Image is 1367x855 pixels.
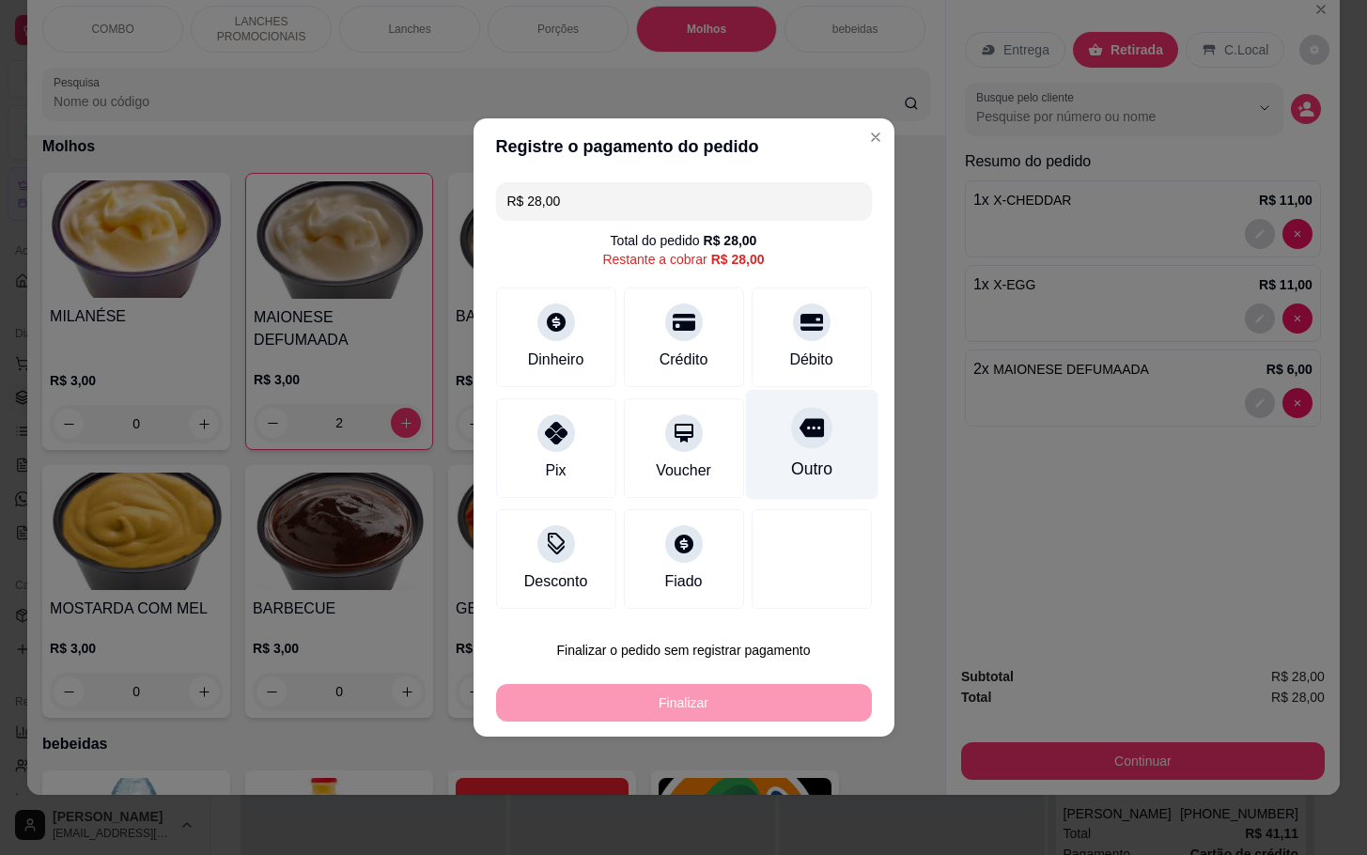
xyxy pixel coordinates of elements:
[704,231,757,250] div: R$ 28,00
[496,631,872,669] button: Finalizar o pedido sem registrar pagamento
[528,349,584,371] div: Dinheiro
[656,459,711,482] div: Voucher
[507,182,861,220] input: Ex.: hambúrguer de cordeiro
[660,349,708,371] div: Crédito
[789,349,832,371] div: Débito
[711,250,765,269] div: R$ 28,00
[545,459,566,482] div: Pix
[861,122,891,152] button: Close
[664,570,702,593] div: Fiado
[611,231,757,250] div: Total do pedido
[524,570,588,593] div: Desconto
[602,250,764,269] div: Restante a cobrar
[474,118,894,175] header: Registre o pagamento do pedido
[790,457,831,481] div: Outro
